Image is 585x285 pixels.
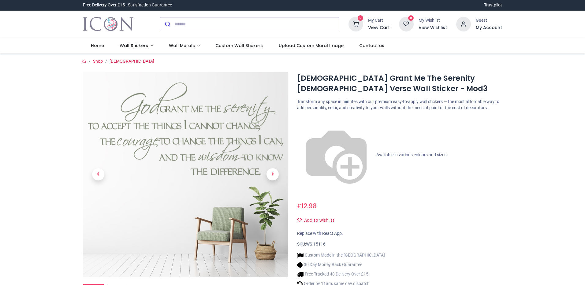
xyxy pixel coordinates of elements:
[257,102,288,246] a: Next
[297,218,302,222] i: Add to wishlist
[110,59,154,64] a: [DEMOGRAPHIC_DATA]
[301,202,317,210] span: 12.98
[297,231,502,237] div: Replace with React App.
[348,21,363,26] a: 0
[368,25,390,31] a: View Cart
[83,16,133,33] img: Icon Wall Stickers
[419,17,447,24] div: My Wishlist
[297,262,385,268] li: 30 Day Money Back Guarantee
[476,25,502,31] a: My Account
[484,2,502,8] a: Trustpilot
[297,99,502,111] p: Transform any space in minutes with our premium easy-to-apply wall stickers — the most affordable...
[92,168,104,180] span: Previous
[215,43,263,49] span: Custom Wall Stickers
[306,242,326,246] span: WS-15116
[476,17,502,24] div: Guest
[408,15,414,21] sup: 0
[169,43,195,49] span: Wall Murals
[83,16,133,33] a: Logo of Icon Wall Stickers
[297,73,502,94] h1: [DEMOGRAPHIC_DATA] Grant Me The Serenity [DEMOGRAPHIC_DATA] Verse Wall Sticker - Mod3
[83,72,288,277] img: God Grant Me The Serenity Bible Verse Wall Sticker - Mod3
[161,38,208,54] a: Wall Murals
[297,202,317,210] span: £
[91,43,104,49] span: Home
[160,17,174,31] button: Submit
[112,38,161,54] a: Wall Stickers
[93,59,103,64] a: Shop
[83,2,172,8] div: Free Delivery Over £15 - Satisfaction Guarantee
[120,43,148,49] span: Wall Stickers
[359,43,384,49] span: Contact us
[297,271,385,278] li: Free Tracked 48 Delivery Over £15
[368,17,390,24] div: My Cart
[419,25,447,31] a: View Wishlist
[297,241,502,247] div: SKU:
[83,102,114,246] a: Previous
[266,168,279,180] span: Next
[297,252,385,259] li: Custom Made in the [GEOGRAPHIC_DATA]
[297,215,340,226] button: Add to wishlistAdd to wishlist
[358,15,363,21] sup: 0
[279,43,344,49] span: Upload Custom Mural Image
[376,152,448,157] span: Available in various colours and sizes.
[297,116,375,194] img: color-wheel.png
[399,21,414,26] a: 0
